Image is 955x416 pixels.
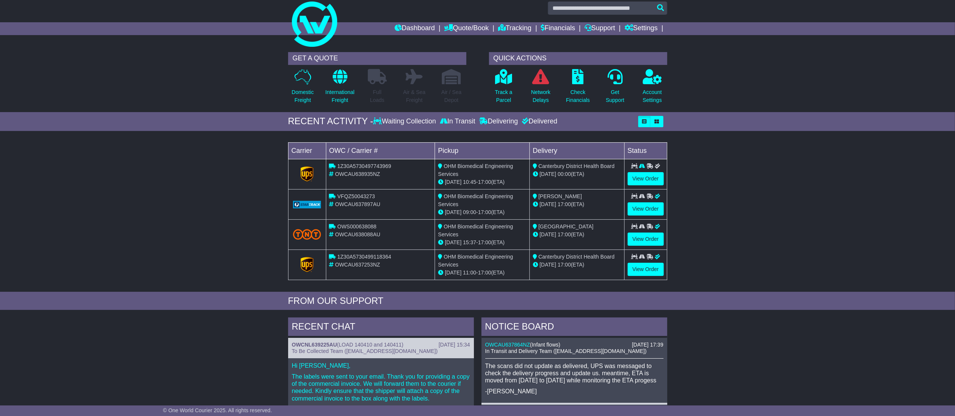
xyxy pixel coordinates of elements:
[163,407,272,413] span: © One World Courier 2025. All rights reserved.
[481,317,667,338] div: NOTICE BOARD
[540,171,556,177] span: [DATE]
[585,22,615,35] a: Support
[293,201,321,208] img: GetCarrierServiceLogo
[632,342,663,348] div: [DATE] 17:39
[463,209,476,215] span: 09:00
[292,342,337,348] a: OWCNL639225AU
[292,362,470,369] p: Hi [PERSON_NAME],
[642,69,662,108] a: AccountSettings
[495,88,512,104] p: Track a Parcel
[288,317,474,338] div: RECENT CHAT
[533,170,621,178] div: (ETA)
[301,257,313,272] img: GetCarrierServiceLogo
[373,117,438,126] div: Waiting Collection
[625,22,658,35] a: Settings
[489,52,667,65] div: QUICK ACTIONS
[337,193,375,199] span: VFQZ50043273
[445,179,461,185] span: [DATE]
[435,142,530,159] td: Pickup
[485,342,530,348] a: OWCAU637864NZ
[628,263,664,276] a: View Order
[628,172,664,185] a: View Order
[478,270,491,276] span: 17:00
[533,231,621,239] div: (ETA)
[326,142,435,159] td: OWC / Carrier #
[531,88,550,104] p: Network Delays
[538,163,615,169] span: Canterbury District Health Board
[540,262,556,268] span: [DATE]
[293,229,321,239] img: TNT_Domestic.png
[540,231,556,237] span: [DATE]
[288,52,466,65] div: GET A QUOTE
[368,88,387,104] p: Full Loads
[532,342,558,348] span: Infant flows
[463,270,476,276] span: 11:00
[438,117,477,126] div: In Transit
[325,69,355,108] a: InternationalFreight
[538,193,582,199] span: [PERSON_NAME]
[326,88,355,104] p: International Freight
[288,142,326,159] td: Carrier
[643,88,662,104] p: Account Settings
[438,239,526,247] div: - (ETA)
[288,116,373,127] div: RECENT ACTIVITY -
[495,69,513,108] a: Track aParcel
[628,202,664,216] a: View Order
[438,342,470,348] div: [DATE] 15:34
[438,193,513,207] span: OHM Biomedical Engineering Services
[335,171,380,177] span: OWCAU638935NZ
[441,88,462,104] p: Air / Sea Depot
[288,296,667,307] div: FROM OUR SUPPORT
[477,117,520,126] div: Delivering
[478,179,491,185] span: 17:00
[531,69,551,108] a: NetworkDelays
[292,88,313,104] p: Domestic Freight
[558,171,571,177] span: 00:00
[624,142,667,159] td: Status
[566,88,590,104] p: Check Financials
[403,88,426,104] p: Air & Sea Freight
[478,239,491,245] span: 17:00
[444,22,489,35] a: Quote/Book
[485,388,663,395] p: -[PERSON_NAME]
[335,262,380,268] span: OWCAU637253NZ
[558,201,571,207] span: 17:00
[445,239,461,245] span: [DATE]
[438,254,513,268] span: OHM Biomedical Engineering Services
[558,231,571,237] span: 17:00
[335,201,380,207] span: OWCAU637897AU
[395,22,435,35] a: Dashboard
[337,163,391,169] span: 1Z30A5730497743969
[498,22,531,35] a: Tracking
[301,166,313,182] img: GetCarrierServiceLogo
[628,233,664,246] a: View Order
[540,201,556,207] span: [DATE]
[438,178,526,186] div: - (ETA)
[438,269,526,277] div: - (ETA)
[478,209,491,215] span: 17:00
[292,373,470,402] p: The labels were sent to your email. Thank you for providing a copy of the commercial invoice. We ...
[445,270,461,276] span: [DATE]
[558,262,571,268] span: 17:00
[463,179,476,185] span: 10:45
[438,223,513,237] span: OHM Biomedical Engineering Services
[335,231,380,237] span: OWCAU638088AU
[463,239,476,245] span: 15:37
[485,342,663,348] div: ( )
[605,69,625,108] a: GetSupport
[538,223,594,230] span: [GEOGRAPHIC_DATA]
[445,209,461,215] span: [DATE]
[533,200,621,208] div: (ETA)
[438,163,513,177] span: OHM Biomedical Engineering Services
[337,254,391,260] span: 1Z30A5730499118364
[292,348,438,354] span: To Be Collected Team ([EMAIL_ADDRESS][DOMAIN_NAME])
[292,342,470,348] div: ( )
[541,22,575,35] a: Financials
[606,88,624,104] p: Get Support
[533,261,621,269] div: (ETA)
[438,208,526,216] div: - (ETA)
[520,117,557,126] div: Delivered
[337,223,376,230] span: OWS000638088
[538,254,615,260] span: Canterbury District Health Board
[485,348,647,354] span: In Transit and Delivery Team ([EMAIL_ADDRESS][DOMAIN_NAME])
